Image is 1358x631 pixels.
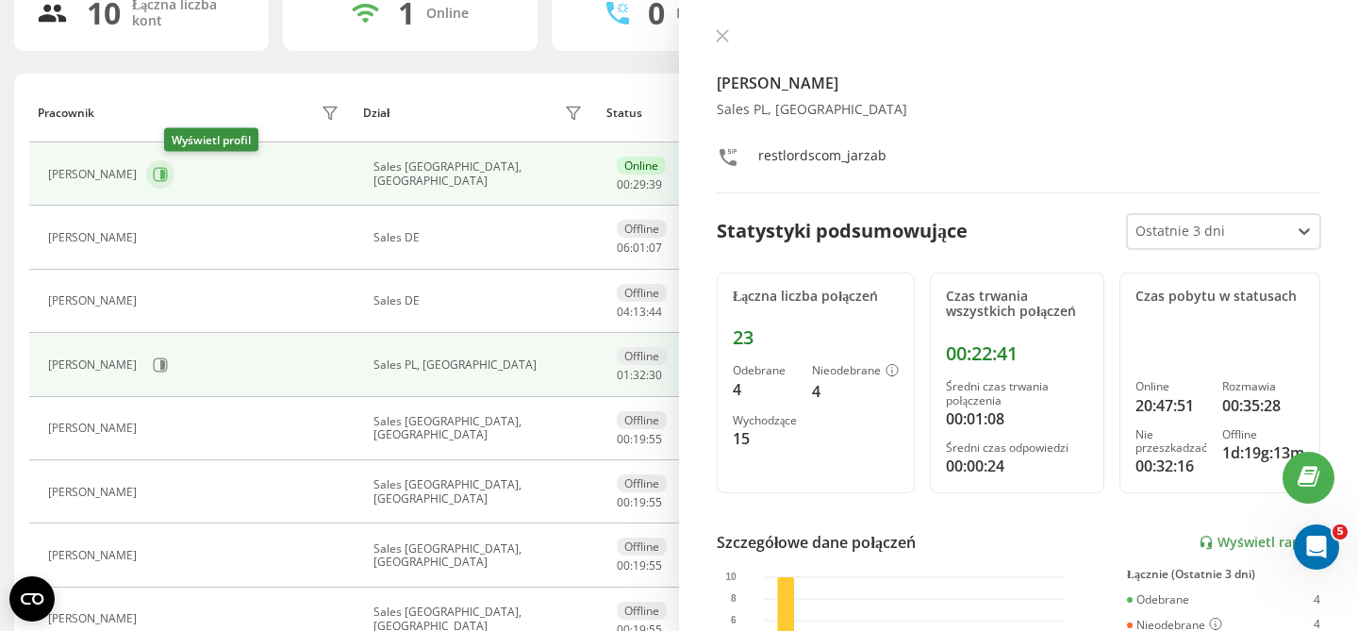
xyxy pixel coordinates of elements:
[617,306,662,319] div: : :
[373,358,588,372] div: Sales PL, [GEOGRAPHIC_DATA]
[717,531,916,554] div: Szczegółowe dane połączeń
[373,542,588,570] div: Sales [GEOGRAPHIC_DATA], [GEOGRAPHIC_DATA]
[48,549,141,562] div: [PERSON_NAME]
[48,612,141,625] div: [PERSON_NAME]
[1135,455,1207,477] div: 00:32:16
[946,380,1088,407] div: Średni czas trwania połączenia
[617,411,667,429] div: Offline
[617,367,630,383] span: 01
[617,157,666,174] div: Online
[633,176,646,192] span: 29
[48,168,141,181] div: [PERSON_NAME]
[373,415,588,442] div: Sales [GEOGRAPHIC_DATA], [GEOGRAPHIC_DATA]
[373,231,588,244] div: Sales DE
[812,380,899,403] div: 4
[1222,428,1304,441] div: Offline
[617,474,667,492] div: Offline
[733,414,797,427] div: Wychodzące
[1333,524,1348,540] span: 5
[733,364,797,377] div: Odebrane
[48,486,141,499] div: [PERSON_NAME]
[373,294,588,307] div: Sales DE
[717,102,1320,118] div: Sales PL, [GEOGRAPHIC_DATA]
[1135,428,1207,456] div: Nie przeszkadzać
[617,369,662,382] div: : :
[758,146,886,174] div: restlordscom_jarzab
[733,378,797,401] div: 4
[617,176,630,192] span: 00
[164,128,258,152] div: Wyświetl profil
[633,304,646,320] span: 13
[1135,394,1207,417] div: 20:47:51
[946,455,1088,477] div: 00:00:24
[731,616,737,626] text: 6
[373,478,588,506] div: Sales [GEOGRAPHIC_DATA], [GEOGRAPHIC_DATA]
[617,241,662,255] div: : :
[633,367,646,383] span: 32
[373,160,588,188] div: Sales [GEOGRAPHIC_DATA], [GEOGRAPHIC_DATA]
[1135,380,1207,393] div: Online
[38,107,94,120] div: Pracownik
[48,294,141,307] div: [PERSON_NAME]
[617,431,630,447] span: 00
[733,427,797,450] div: 15
[617,284,667,302] div: Offline
[649,557,662,573] span: 55
[649,431,662,447] span: 55
[725,573,737,583] text: 10
[1199,535,1320,551] a: Wyświetl raport
[606,107,642,120] div: Status
[9,576,55,622] button: Open CMP widget
[676,6,752,22] div: Rozmawiają
[48,422,141,435] div: [PERSON_NAME]
[617,496,662,509] div: : :
[617,220,667,238] div: Offline
[1222,380,1304,393] div: Rozmawia
[633,557,646,573] span: 19
[617,240,630,256] span: 06
[717,72,1320,94] h4: [PERSON_NAME]
[1127,568,1320,581] div: Łącznie (Ostatnie 3 dni)
[733,289,899,305] div: Łączna liczba połączeń
[617,557,630,573] span: 00
[617,602,667,620] div: Offline
[617,347,667,365] div: Offline
[617,433,662,446] div: : :
[1127,593,1189,606] div: Odebrane
[649,494,662,510] span: 55
[1222,441,1304,464] div: 1d:19g:13m
[731,594,737,605] text: 8
[617,178,662,191] div: : :
[48,358,141,372] div: [PERSON_NAME]
[649,240,662,256] span: 07
[649,304,662,320] span: 44
[733,326,899,349] div: 23
[633,240,646,256] span: 01
[426,6,469,22] div: Online
[1222,394,1304,417] div: 00:35:28
[812,364,899,379] div: Nieodebrane
[617,559,662,573] div: : :
[946,441,1088,455] div: Średni czas odpowiedzi
[946,289,1088,321] div: Czas trwania wszystkich połączeń
[1314,593,1320,606] div: 4
[633,494,646,510] span: 19
[633,431,646,447] span: 19
[617,494,630,510] span: 00
[946,407,1088,430] div: 00:01:08
[717,217,968,245] div: Statystyki podsumowujące
[649,176,662,192] span: 39
[617,304,630,320] span: 04
[1294,524,1339,570] iframe: Intercom live chat
[1135,289,1304,305] div: Czas pobytu w statusach
[617,538,667,556] div: Offline
[48,231,141,244] div: [PERSON_NAME]
[363,107,389,120] div: Dział
[649,367,662,383] span: 30
[946,342,1088,365] div: 00:22:41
